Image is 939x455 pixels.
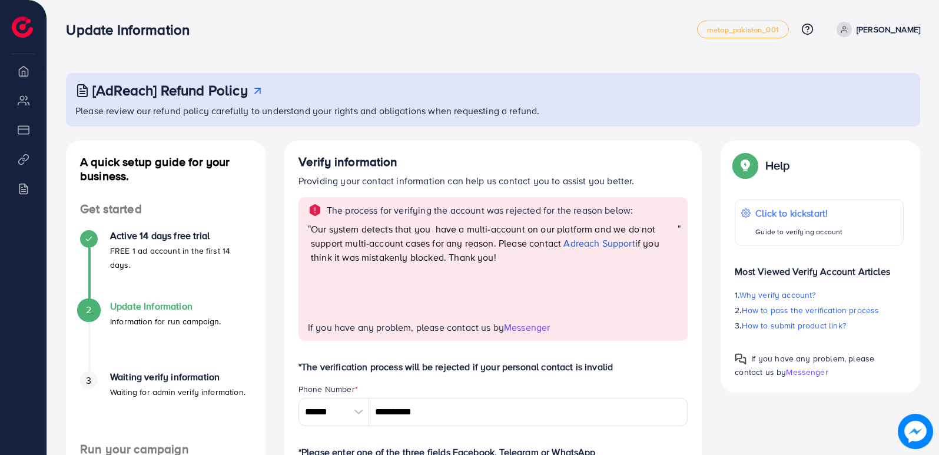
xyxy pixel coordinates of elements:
[110,314,221,328] p: Information for run campaign.
[92,82,248,99] h3: [AdReach] Refund Policy
[298,155,688,170] h4: Verify information
[66,21,199,38] h3: Update Information
[742,320,846,331] span: How to submit product link?
[75,104,913,118] p: Please review our refund policy carefully to understand your rights and obligations when requesti...
[504,321,550,334] span: Messenger
[735,255,904,278] p: Most Viewed Verify Account Articles
[735,155,756,176] img: Popup guide
[832,22,920,37] a: [PERSON_NAME]
[739,289,816,301] span: Why verify account?
[86,303,91,317] span: 2
[308,222,311,321] span: "
[563,237,635,250] a: Adreach Support
[308,203,322,217] img: alert
[755,206,842,220] p: Click to kickstart!
[742,304,880,316] span: How to pass the verification process
[735,318,904,333] p: 3.
[735,288,904,302] p: 1.
[311,237,659,264] span: if you think it was mistakenly blocked. Thank you!
[735,303,904,317] p: 2.
[110,230,251,241] h4: Active 14 days free trial
[697,21,789,38] a: metap_pakistan_001
[298,174,688,188] p: Providing your contact information can help us contact you to assist you better.
[110,371,245,383] h4: Waiting verify information
[327,203,633,217] p: The process for verifying the account was rejected for the reason below:
[298,383,358,395] label: Phone Number
[735,353,874,378] span: If you have any problem, please contact us by
[110,385,245,399] p: Waiting for admin verify information.
[66,301,266,371] li: Update Information
[66,202,266,217] h4: Get started
[898,414,933,449] img: image
[707,26,779,34] span: metap_pakistan_001
[755,225,842,239] p: Guide to verifying account
[66,371,266,442] li: Waiting verify information
[86,374,91,387] span: 3
[110,301,221,312] h4: Update Information
[765,158,790,172] p: Help
[298,360,688,374] p: *The verification process will be rejected if your personal contact is invalid
[308,321,504,334] span: If you have any problem, please contact us by
[678,222,681,321] span: "
[66,155,266,183] h4: A quick setup guide for your business.
[110,244,251,272] p: FREE 1 ad account in the first 14 days.
[66,230,266,301] li: Active 14 days free trial
[786,366,828,378] span: Messenger
[311,222,656,250] span: Our system detects that you have a multi-account on our platform and we do not support multi-acco...
[12,16,33,38] img: logo
[735,353,746,365] img: Popup guide
[857,22,920,36] p: [PERSON_NAME]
